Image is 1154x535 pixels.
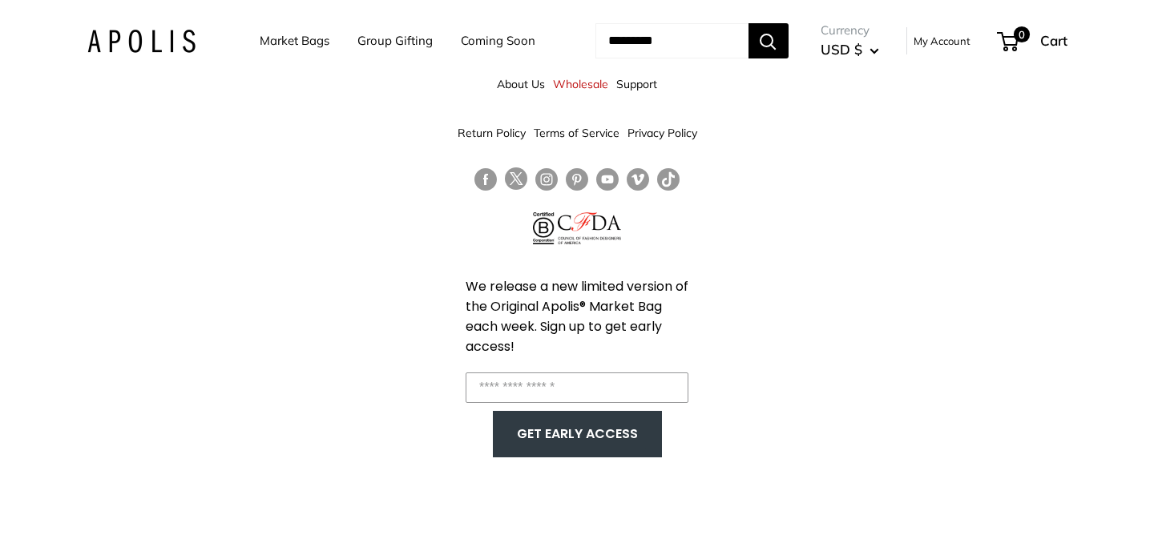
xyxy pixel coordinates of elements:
[553,70,608,99] a: Wholesale
[466,277,688,356] span: We release a new limited version of the Original Apolis® Market Bag each week. Sign up to get ear...
[748,23,789,58] button: Search
[821,19,879,42] span: Currency
[461,30,535,52] a: Coming Soon
[466,372,688,403] input: Enter your email
[595,23,748,58] input: Search...
[497,70,545,99] a: About Us
[821,37,879,62] button: USD $
[558,212,621,244] img: Council of Fashion Designers of America Member
[533,212,555,244] img: Certified B Corporation
[458,119,526,147] a: Return Policy
[509,419,646,449] button: GET EARLY ACCESS
[821,41,862,58] span: USD $
[1013,26,1029,42] span: 0
[657,167,680,191] a: Follow us on Tumblr
[1040,32,1067,49] span: Cart
[474,167,497,191] a: Follow us on Facebook
[534,119,619,147] a: Terms of Service
[566,167,588,191] a: Follow us on Pinterest
[627,167,649,191] a: Follow us on Vimeo
[260,30,329,52] a: Market Bags
[535,167,558,191] a: Follow us on Instagram
[914,31,970,50] a: My Account
[627,119,697,147] a: Privacy Policy
[87,30,196,53] img: Apolis
[596,167,619,191] a: Follow us on YouTube
[357,30,433,52] a: Group Gifting
[505,167,527,196] a: Follow us on Twitter
[616,70,657,99] a: Support
[999,28,1067,54] a: 0 Cart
